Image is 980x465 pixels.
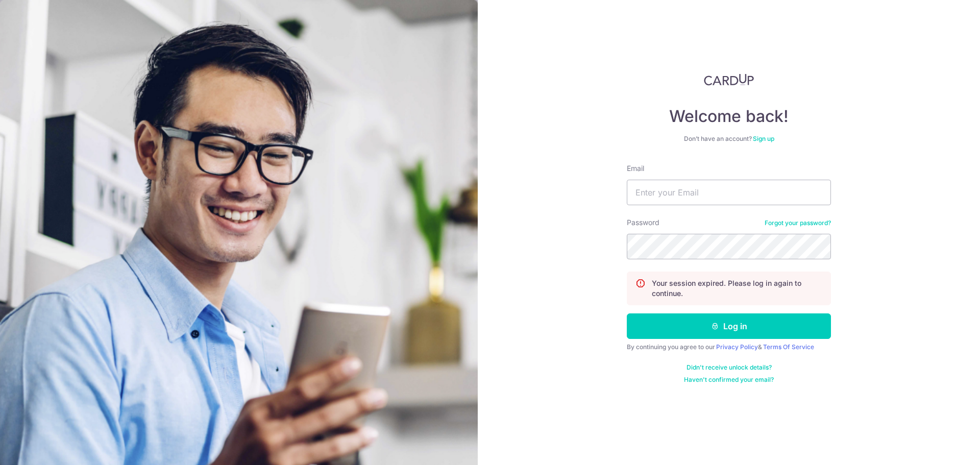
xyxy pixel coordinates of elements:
a: Sign up [753,135,774,142]
label: Password [627,217,659,228]
h4: Welcome back! [627,106,831,127]
p: Your session expired. Please log in again to continue. [652,278,822,299]
a: Didn't receive unlock details? [687,363,772,372]
div: By continuing you agree to our & [627,343,831,351]
input: Enter your Email [627,180,831,205]
div: Don’t have an account? [627,135,831,143]
a: Haven't confirmed your email? [684,376,774,384]
a: Terms Of Service [763,343,814,351]
img: CardUp Logo [704,74,754,86]
label: Email [627,163,644,174]
a: Forgot your password? [765,219,831,227]
a: Privacy Policy [716,343,758,351]
button: Log in [627,313,831,339]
